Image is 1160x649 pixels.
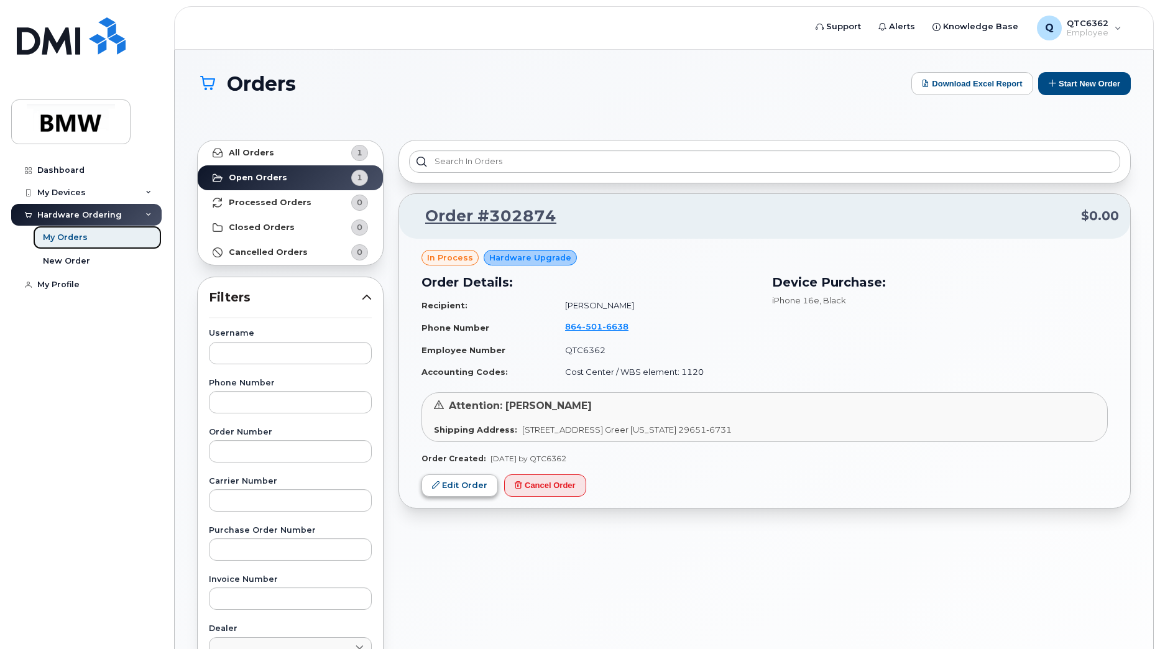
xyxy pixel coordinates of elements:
[198,190,383,215] a: Processed Orders0
[489,252,571,264] span: Hardware Upgrade
[229,247,308,257] strong: Cancelled Orders
[410,205,556,228] a: Order #302874
[198,240,383,265] a: Cancelled Orders0
[434,425,517,435] strong: Shipping Address:
[198,140,383,165] a: All Orders1
[209,288,362,306] span: Filters
[911,72,1033,95] button: Download Excel Report
[421,474,498,497] a: Edit Order
[421,273,757,292] h3: Order Details:
[565,321,628,331] span: 864
[229,198,311,208] strong: Processed Orders
[1106,595,1151,640] iframe: Messenger Launcher
[209,527,372,535] label: Purchase Order Number
[819,295,846,305] span: , Black
[209,329,372,338] label: Username
[582,321,602,331] span: 501
[209,625,372,633] label: Dealer
[227,73,296,94] span: Orders
[421,345,505,355] strong: Employee Number
[772,273,1108,292] h3: Device Purchase:
[198,215,383,240] a: Closed Orders0
[209,428,372,436] label: Order Number
[421,323,489,333] strong: Phone Number
[209,576,372,584] label: Invoice Number
[554,339,757,361] td: QTC6362
[357,196,362,208] span: 0
[504,474,586,497] button: Cancel Order
[554,361,757,383] td: Cost Center / WBS element: 1120
[209,477,372,486] label: Carrier Number
[490,454,566,463] span: [DATE] by QTC6362
[602,321,628,331] span: 6638
[229,148,274,158] strong: All Orders
[427,252,473,264] span: in process
[449,400,592,412] span: Attention: [PERSON_NAME]
[209,379,372,387] label: Phone Number
[565,321,643,331] a: 8645016638
[554,295,757,316] td: [PERSON_NAME]
[1081,207,1119,225] span: $0.00
[421,367,508,377] strong: Accounting Codes:
[522,425,732,435] span: [STREET_ADDRESS] Greer [US_STATE] 29651-6731
[357,246,362,258] span: 0
[421,300,467,310] strong: Recipient:
[229,223,295,232] strong: Closed Orders
[1038,72,1131,95] button: Start New Order
[357,221,362,233] span: 0
[198,165,383,190] a: Open Orders1
[357,147,362,159] span: 1
[357,172,362,183] span: 1
[229,173,287,183] strong: Open Orders
[421,454,486,463] strong: Order Created:
[772,295,819,305] span: iPhone 16e
[409,150,1120,173] input: Search in orders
